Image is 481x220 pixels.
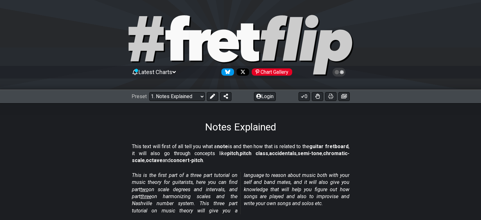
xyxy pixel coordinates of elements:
button: Share Preset [220,92,231,101]
span: Preset [132,93,147,99]
h1: Notes Explained [205,121,276,133]
strong: pitch [227,150,239,156]
strong: accidentals [269,150,297,156]
button: 0 [299,92,310,101]
button: Login [254,92,276,101]
span: Toggle light / dark theme [336,69,343,75]
button: Toggle Dexterity for all fretkits [312,92,323,101]
strong: note [217,143,228,149]
span: three [140,193,151,199]
strong: guitar fretboard [309,143,348,149]
strong: concert-pitch [170,157,203,163]
span: two [140,186,149,192]
button: Edit Preset [207,92,218,101]
div: Chart Gallery [252,68,292,76]
a: Follow #fretflip at X [234,68,249,76]
strong: pitch class [240,150,268,156]
span: Latest Charts [139,69,172,75]
p: This text will first of all tell you what a is and then how that is related to the , it will also... [132,143,349,164]
button: Create image [338,92,350,101]
a: #fretflip at Pinterest [249,68,292,76]
strong: semi-tone [298,150,322,156]
a: Follow #fretflip at Bluesky [219,68,234,76]
em: This is the first part of a three part tutorial on music theory for guitarists, here you can find... [132,172,349,214]
select: Preset [149,92,205,101]
button: Print [325,92,336,101]
strong: octave [146,157,163,163]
